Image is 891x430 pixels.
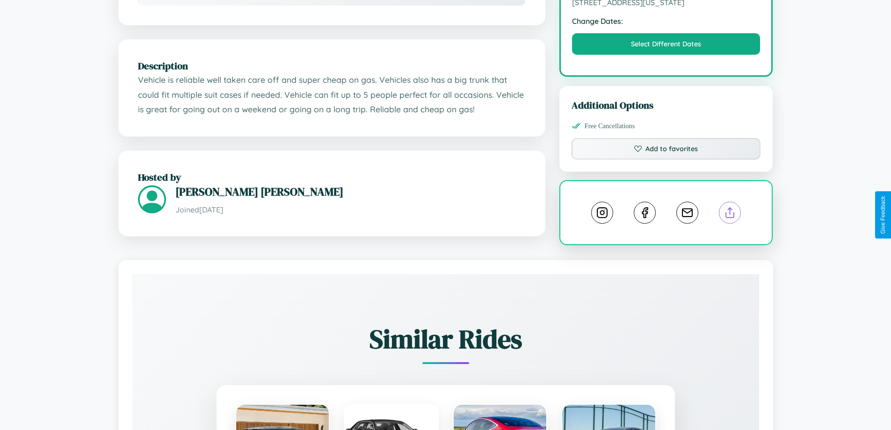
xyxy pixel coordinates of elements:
[572,138,761,160] button: Add to favorites
[138,170,526,184] h2: Hosted by
[138,59,526,73] h2: Description
[165,321,726,357] h2: Similar Rides
[138,73,526,117] p: Vehicle is reliable well taken care off and super cheap on gas. Vehicles also has a big trunk tha...
[880,196,886,234] div: Give Feedback
[572,33,761,55] button: Select Different Dates
[585,122,635,130] span: Free Cancellations
[572,16,761,26] strong: Change Dates:
[572,98,761,112] h3: Additional Options
[175,203,526,217] p: Joined [DATE]
[175,184,526,199] h3: [PERSON_NAME] [PERSON_NAME]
